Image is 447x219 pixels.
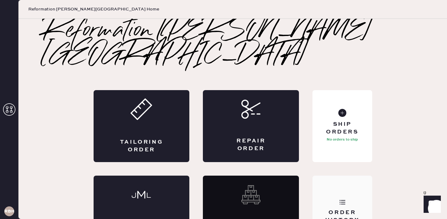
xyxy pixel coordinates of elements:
span: Reformation [PERSON_NAME][GEOGRAPHIC_DATA] Home [28,6,159,12]
h3: RBHA [4,209,14,213]
iframe: Front Chat [418,191,444,218]
p: No orders to ship [327,136,358,143]
div: Tailoring Order [118,138,165,154]
div: Repair Order [228,137,274,153]
div: Ship Orders [317,121,367,136]
h2: Reformation [PERSON_NAME][GEOGRAPHIC_DATA] [43,19,422,68]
